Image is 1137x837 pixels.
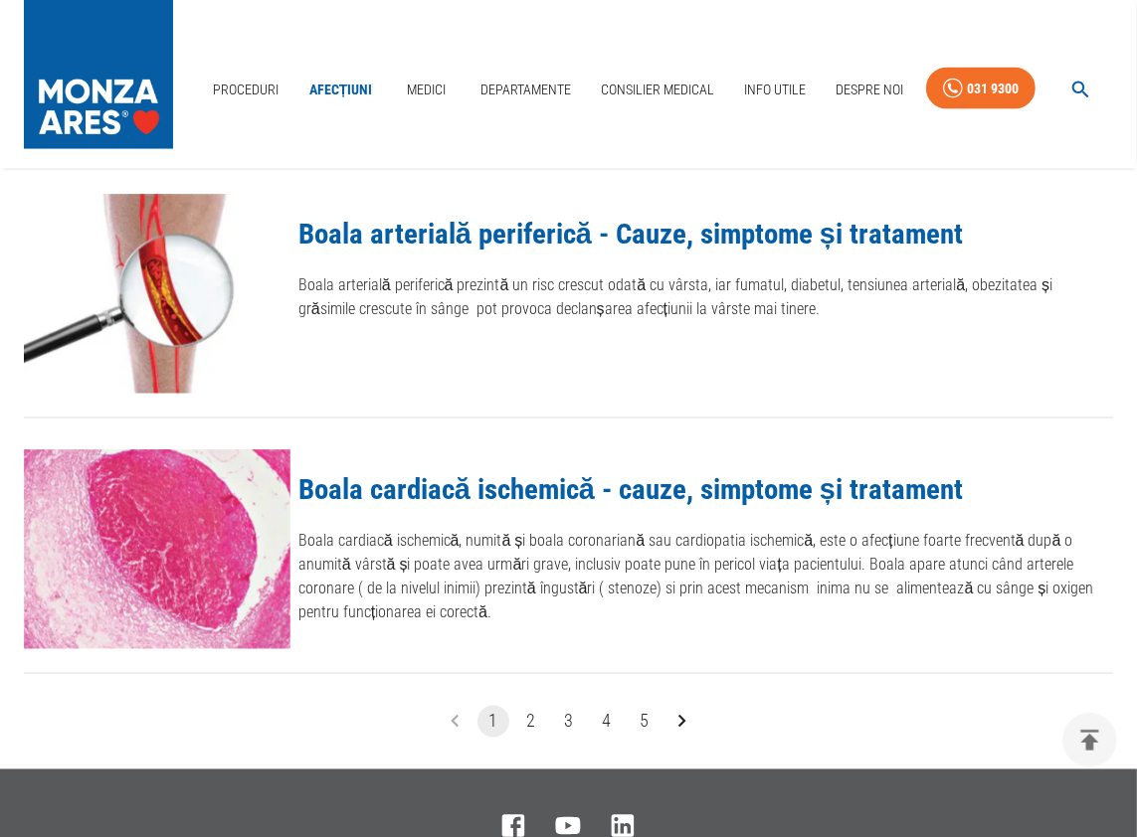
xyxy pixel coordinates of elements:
[298,472,963,506] a: Boala cardiacă ischemică - cauze, simptome și tratament
[666,706,698,738] button: Go to next page
[24,450,290,649] img: Boala cardiacă ischemică - cauze, simptome și tratament
[298,529,1113,624] p: Boala cardiacă ischemică, numită și boala coronariană sau cardiopatia ischemică, este o afecțiune...
[206,70,287,110] a: Proceduri
[473,70,579,110] a: Departamente
[629,706,661,738] button: Go to page 5
[437,706,701,738] nav: pagination navigation
[736,70,814,110] a: Info Utile
[828,70,911,110] a: Despre Noi
[298,217,963,251] a: Boala arterială periferică - Cauze, simptome și tratament
[1062,713,1117,767] button: delete
[298,273,1113,321] p: Boala arterială periferică prezintă un risc crescut odată cu vârsta, iar fumatul, diabetul, tensi...
[301,70,381,110] a: Afecțiuni
[477,706,509,738] button: page 1
[553,706,585,738] button: Go to page 3
[591,706,623,738] button: Go to page 4
[515,706,547,738] button: Go to page 2
[395,70,459,110] a: Medici
[24,195,290,394] img: Boala arterială periferică - Cauze, simptome și tratament
[593,70,722,110] a: Consilier Medical
[926,68,1036,110] a: 031 9300
[967,77,1019,101] div: 031 9300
